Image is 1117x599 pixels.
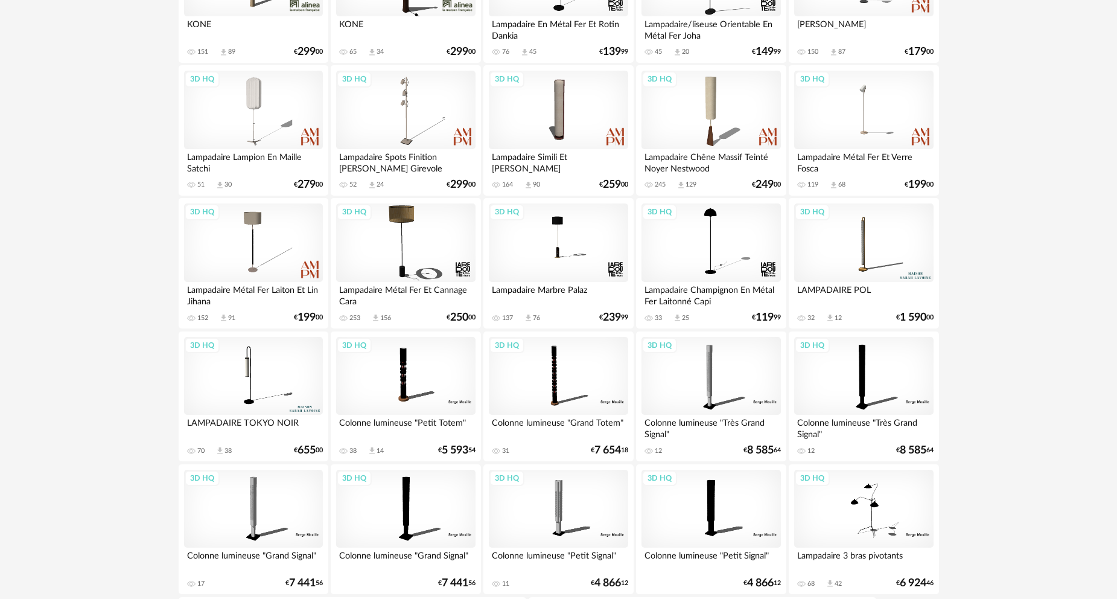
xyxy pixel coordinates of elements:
span: 119 [756,313,774,322]
div: Lampadaire Simili Et [PERSON_NAME] [489,149,628,173]
div: LAMPADAIRE TOKYO NOIR [184,415,323,439]
div: 3D HQ [337,338,372,353]
span: 279 [298,181,316,189]
div: € 00 [447,313,476,322]
div: € 00 [905,48,934,56]
div: 3D HQ [795,71,830,87]
div: € 64 [743,446,781,455]
span: 199 [908,181,926,189]
div: Lampadaire Lampion En Maille Satchi [184,149,323,173]
div: Colonne lumineuse "Grand Signal" [184,548,323,572]
a: 3D HQ Lampadaire Simili Et [PERSON_NAME] 164 Download icon 90 €25900 [483,65,633,196]
span: Download icon [826,579,835,588]
div: Lampadaire 3 bras pivotants [794,548,933,572]
div: 3D HQ [489,338,524,353]
div: 119 [807,181,818,189]
div: 164 [502,181,513,189]
div: € 00 [752,181,781,189]
div: 3D HQ [185,338,220,353]
span: Download icon [368,446,377,455]
div: Lampadaire Chêne Massif Teinté Noyer Nestwood [641,149,780,173]
a: 3D HQ Lampadaire Métal Fer Et Verre Fosca 119 Download icon 68 €19900 [789,65,938,196]
div: € 00 [447,181,476,189]
span: Download icon [368,181,377,190]
div: 45 [529,48,536,56]
div: 3D HQ [337,204,372,220]
span: 8 585 [900,446,926,455]
div: 3D HQ [642,470,677,486]
div: € 64 [896,446,934,455]
div: 150 [807,48,818,56]
span: 1 590 [900,313,926,322]
span: 139 [603,48,621,56]
div: 3D HQ [489,470,524,486]
div: 65 [349,48,357,56]
div: 3D HQ [185,470,220,486]
span: 6 924 [900,579,926,588]
span: Download icon [829,181,838,190]
div: € 99 [752,48,781,56]
div: € 00 [447,48,476,56]
span: 4 866 [594,579,621,588]
div: Lampadaire/liseuse Orientable En Métal Fer Joha [641,16,780,40]
a: 3D HQ Lampadaire Lampion En Maille Satchi 51 Download icon 30 €27900 [179,65,328,196]
div: Lampadaire Champignon En Métal Fer Laitonné Capi [641,282,780,306]
span: Download icon [826,313,835,322]
a: 3D HQ Colonne lumineuse "Petit Signal" 11 €4 86612 [483,464,633,595]
div: € 00 [294,313,323,322]
div: 156 [380,314,391,322]
div: 30 [224,181,232,189]
div: € 99 [599,313,628,322]
div: 31 [502,447,509,455]
div: 91 [228,314,235,322]
a: 3D HQ Lampadaire Chêne Massif Teinté Noyer Nestwood 245 Download icon 129 €24900 [636,65,786,196]
div: 3D HQ [185,71,220,87]
div: Lampadaire Métal Fer Et Verre Fosca [794,149,933,173]
div: € 46 [896,579,934,588]
div: € 54 [438,446,476,455]
div: 3D HQ [642,71,677,87]
a: 3D HQ Colonne lumineuse "Grand Signal" 17 €7 44156 [179,464,328,595]
div: 12 [807,447,815,455]
div: 51 [197,181,205,189]
span: Download icon [215,181,224,190]
a: 3D HQ LAMPADAIRE TOKYO NOIR 70 Download icon 38 €65500 [179,332,328,462]
div: 3D HQ [642,338,677,353]
span: 179 [908,48,926,56]
span: Download icon [215,446,224,455]
a: 3D HQ Lampadaire Spots Finition [PERSON_NAME] Girevole 52 Download icon 24 €29900 [331,65,480,196]
a: 3D HQ Colonne lumineuse "Très Grand Signal" 12 €8 58564 [636,332,786,462]
div: 3D HQ [337,470,372,486]
span: 655 [298,446,316,455]
div: 11 [502,580,509,588]
div: Colonne lumineuse "Très Grand Signal" [794,415,933,439]
div: Lampadaire En Métal Fer Et Rotin Dankia [489,16,628,40]
div: € 00 [294,446,323,455]
div: 20 [682,48,689,56]
a: 3D HQ Lampadaire Métal Fer Laiton Et Lin Jihana 152 Download icon 91 €19900 [179,198,328,328]
div: 42 [835,580,842,588]
a: 3D HQ Colonne lumineuse "Petit Totem" 38 Download icon 14 €5 59354 [331,332,480,462]
div: 32 [807,314,815,322]
span: 259 [603,181,621,189]
div: 3D HQ [337,71,372,87]
div: € 56 [438,579,476,588]
div: 137 [502,314,513,322]
span: 149 [756,48,774,56]
div: € 99 [752,313,781,322]
span: 7 441 [289,579,316,588]
span: Download icon [673,313,682,322]
div: Lampadaire Métal Fer Et Cannage Cara [336,282,475,306]
a: 3D HQ Lampadaire Champignon En Métal Fer Laitonné Capi 33 Download icon 25 €11999 [636,198,786,328]
div: 152 [197,314,208,322]
span: Download icon [673,48,682,57]
div: 87 [838,48,845,56]
div: Colonne lumineuse "Très Grand Signal" [641,415,780,439]
span: 249 [756,181,774,189]
div: 24 [377,181,384,189]
div: 3D HQ [489,204,524,220]
div: 245 [655,181,666,189]
div: Colonne lumineuse "Grand Totem" [489,415,628,439]
span: Download icon [219,48,228,57]
div: € 00 [905,181,934,189]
